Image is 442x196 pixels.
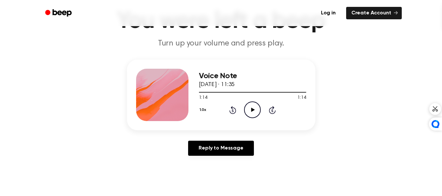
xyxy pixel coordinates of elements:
[199,72,306,80] h3: Voice Note
[199,104,209,116] button: 1.0x
[96,38,347,49] p: Turn up your volume and press play.
[297,95,306,101] span: 1:14
[41,7,78,20] a: Beep
[199,95,207,101] span: 1:14
[199,82,235,88] span: [DATE] · 11:35
[188,141,254,156] a: Reply to Message
[314,6,342,21] a: Log in
[346,7,402,19] a: Create Account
